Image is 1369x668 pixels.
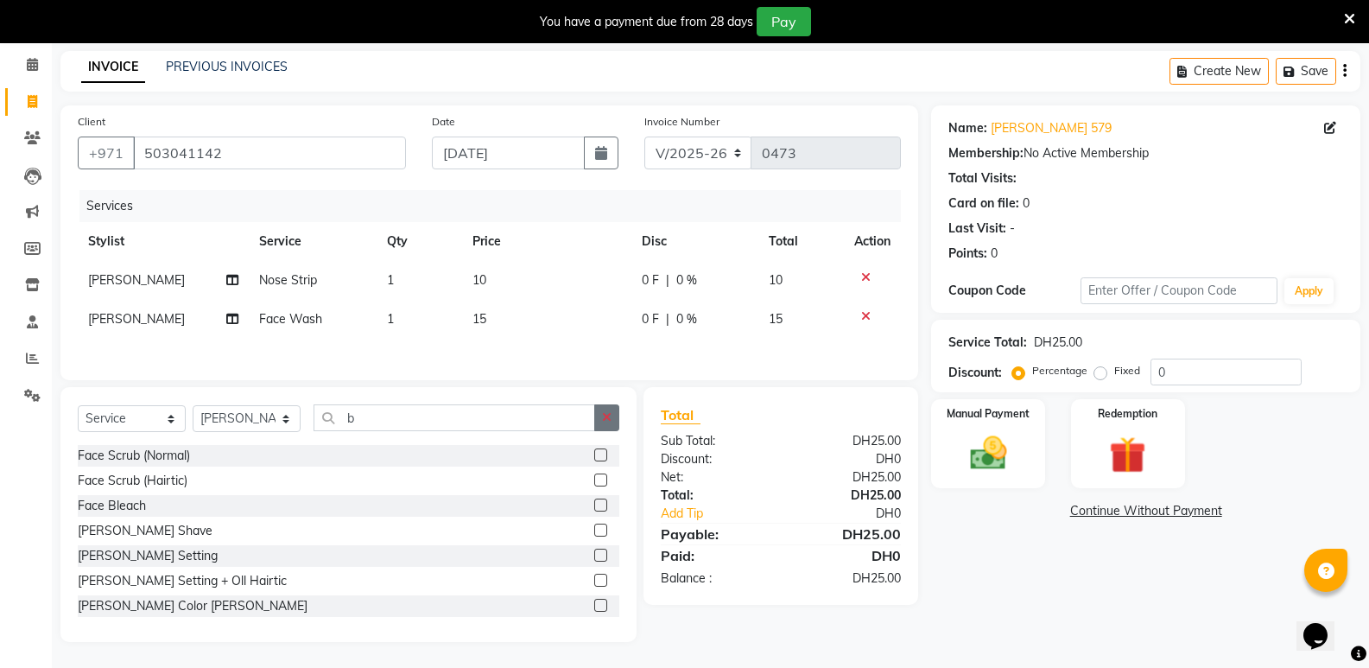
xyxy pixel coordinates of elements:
[948,169,1017,188] div: Total Visits:
[648,450,781,468] div: Discount:
[78,472,187,490] div: Face Scrub (Hairtic)
[1098,406,1157,422] label: Redemption
[78,447,190,465] div: Face Scrub (Normal)
[377,222,462,261] th: Qty
[676,271,697,289] span: 0 %
[948,144,1024,162] div: Membership:
[540,13,753,31] div: You have a payment due from 28 days
[948,282,1080,300] div: Coupon Code
[648,432,781,450] div: Sub Total:
[79,190,914,222] div: Services
[648,468,781,487] div: Net:
[78,497,146,515] div: Face Bleach
[1081,277,1277,304] input: Enter Offer / Coupon Code
[781,524,914,544] div: DH25.00
[948,194,1019,213] div: Card on file:
[88,272,185,288] span: [PERSON_NAME]
[249,222,377,261] th: Service
[769,311,783,327] span: 15
[781,569,914,588] div: DH25.00
[648,545,781,566] div: Paid:
[78,114,105,130] label: Client
[78,137,135,169] button: +971
[769,272,783,288] span: 10
[661,406,700,424] span: Total
[948,334,1027,352] div: Service Total:
[1296,599,1352,651] iframe: chat widget
[1276,58,1336,85] button: Save
[948,119,987,137] div: Name:
[844,222,901,261] th: Action
[259,311,322,327] span: Face Wash
[648,487,781,505] div: Total:
[781,545,914,566] div: DH0
[758,222,844,261] th: Total
[78,572,287,590] div: [PERSON_NAME] Setting + Oll Hairtic
[1114,363,1140,379] label: Fixed
[648,505,803,523] a: Add Tip
[88,311,185,327] span: [PERSON_NAME]
[462,222,631,261] th: Price
[259,272,317,288] span: Nose Strip
[432,114,455,130] label: Date
[387,311,394,327] span: 1
[78,597,307,615] div: [PERSON_NAME] Color [PERSON_NAME]
[666,310,669,328] span: |
[1023,194,1030,213] div: 0
[1034,334,1082,352] div: DH25.00
[781,468,914,487] div: DH25.00
[666,271,669,289] span: |
[166,59,288,74] a: PREVIOUS INVOICES
[781,432,914,450] div: DH25.00
[314,404,595,431] input: Search or Scan
[1169,58,1269,85] button: Create New
[78,522,212,540] div: [PERSON_NAME] Shave
[991,245,998,263] div: 0
[78,222,249,261] th: Stylist
[781,487,914,505] div: DH25.00
[935,502,1357,520] a: Continue Without Payment
[387,272,394,288] span: 1
[948,364,1002,382] div: Discount:
[648,569,781,588] div: Balance :
[948,219,1006,238] div: Last Visit:
[78,547,218,565] div: [PERSON_NAME] Setting
[81,52,145,83] a: INVOICE
[991,119,1112,137] a: [PERSON_NAME] 579
[947,406,1030,422] label: Manual Payment
[781,450,914,468] div: DH0
[472,272,486,288] span: 10
[948,144,1343,162] div: No Active Membership
[133,137,406,169] input: Search by Name/Mobile/Email/Code
[1010,219,1015,238] div: -
[1098,432,1157,478] img: _gift.svg
[676,310,697,328] span: 0 %
[757,7,811,36] button: Pay
[642,271,659,289] span: 0 F
[803,505,914,523] div: DH0
[642,310,659,328] span: 0 F
[1032,363,1087,379] label: Percentage
[1284,278,1334,304] button: Apply
[948,245,987,263] div: Points:
[644,114,719,130] label: Invoice Number
[959,432,1018,474] img: _cash.svg
[472,311,486,327] span: 15
[631,222,759,261] th: Disc
[648,524,781,544] div: Payable:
